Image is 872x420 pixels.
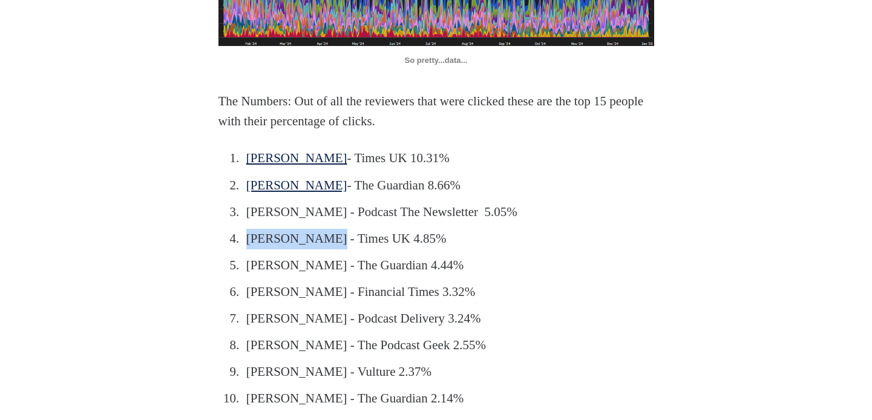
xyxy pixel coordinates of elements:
[218,46,654,66] figcaption: So pretty...data...
[242,282,635,303] li: [PERSON_NAME] - Financial Times 3.32%
[242,362,635,382] li: [PERSON_NAME] - Vulture 2.37%
[242,148,635,169] li: - Times UK 10.31%
[242,255,635,276] li: [PERSON_NAME] - The Guardian 4.44%
[242,229,635,249] li: [PERSON_NAME] - Times UK 4.85%
[246,151,347,165] a: [PERSON_NAME]
[218,91,654,132] p: The Numbers: Out of all the reviewers that were clicked these are the top 15 people with their pe...
[242,202,635,223] li: [PERSON_NAME] - Podcast The Newsletter 5.05%
[246,178,347,192] a: [PERSON_NAME]
[242,176,635,196] li: - The Guardian 8.66%
[242,389,635,409] li: [PERSON_NAME] - The Guardian 2.14%
[242,335,635,356] li: [PERSON_NAME] - The Podcast Geek 2.55%
[242,309,635,329] li: [PERSON_NAME] - Podcast Delivery 3.24%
